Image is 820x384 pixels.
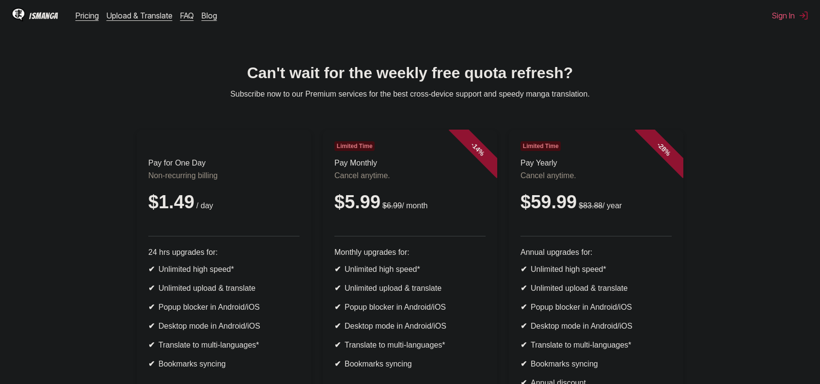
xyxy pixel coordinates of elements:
p: Cancel anytime. [334,171,486,180]
b: ✔ [334,303,341,311]
h1: Can't wait for the weekly free quota refresh? [8,64,812,82]
li: Popup blocker in Android/iOS [520,302,672,312]
div: IsManga [29,11,58,20]
b: ✔ [148,265,155,273]
small: / year [577,201,622,210]
b: ✔ [334,265,341,273]
b: ✔ [520,360,527,368]
li: Translate to multi-languages* [334,340,486,350]
h3: Pay for One Day [148,159,300,167]
div: - 28 % [635,120,693,178]
s: $6.99 [382,201,402,210]
a: Pricing [76,11,99,20]
img: IsManga Logo [12,8,25,21]
s: $83.88 [579,201,602,210]
a: Upload & Translate [107,11,173,20]
b: ✔ [520,303,527,311]
p: Annual upgrades for: [520,248,672,257]
li: Desktop mode in Android/iOS [334,321,486,331]
small: / day [194,201,213,210]
p: Non-recurring billing [148,171,300,180]
b: ✔ [334,360,341,368]
li: Popup blocker in Android/iOS [148,302,300,312]
p: Cancel anytime. [520,171,672,180]
small: / month [380,201,427,210]
li: Unlimited high speed* [148,265,300,274]
span: Limited Time [334,141,375,151]
b: ✔ [148,322,155,330]
li: Popup blocker in Android/iOS [334,302,486,312]
li: Unlimited high speed* [520,265,672,274]
a: FAQ [180,11,194,20]
b: ✔ [520,322,527,330]
li: Desktop mode in Android/iOS [520,321,672,331]
b: ✔ [334,322,341,330]
p: Subscribe now to our Premium services for the best cross-device support and speedy manga translat... [8,90,812,99]
div: $59.99 [520,192,672,213]
li: Translate to multi-languages* [148,340,300,350]
b: ✔ [520,341,527,349]
li: Unlimited upload & translate [148,284,300,293]
p: 24 hrs upgrades for: [148,248,300,257]
b: ✔ [520,265,527,273]
li: Unlimited high speed* [334,265,486,274]
div: $1.49 [148,192,300,213]
li: Bookmarks syncing [520,359,672,368]
span: Limited Time [520,141,561,151]
h3: Pay Yearly [520,159,672,167]
p: Monthly upgrades for: [334,248,486,257]
li: Translate to multi-languages* [520,340,672,350]
b: ✔ [148,284,155,292]
b: ✔ [148,360,155,368]
button: Sign In [772,11,808,20]
h3: Pay Monthly [334,159,486,167]
b: ✔ [148,341,155,349]
b: ✔ [520,284,527,292]
b: ✔ [334,284,341,292]
li: Desktop mode in Android/iOS [148,321,300,331]
b: ✔ [334,341,341,349]
a: IsManga LogoIsManga [12,8,76,23]
a: Blog [202,11,217,20]
div: $5.99 [334,192,486,213]
li: Bookmarks syncing [148,359,300,368]
div: - 14 % [449,120,507,178]
b: ✔ [148,303,155,311]
li: Unlimited upload & translate [334,284,486,293]
li: Bookmarks syncing [334,359,486,368]
img: Sign out [799,11,808,20]
li: Unlimited upload & translate [520,284,672,293]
